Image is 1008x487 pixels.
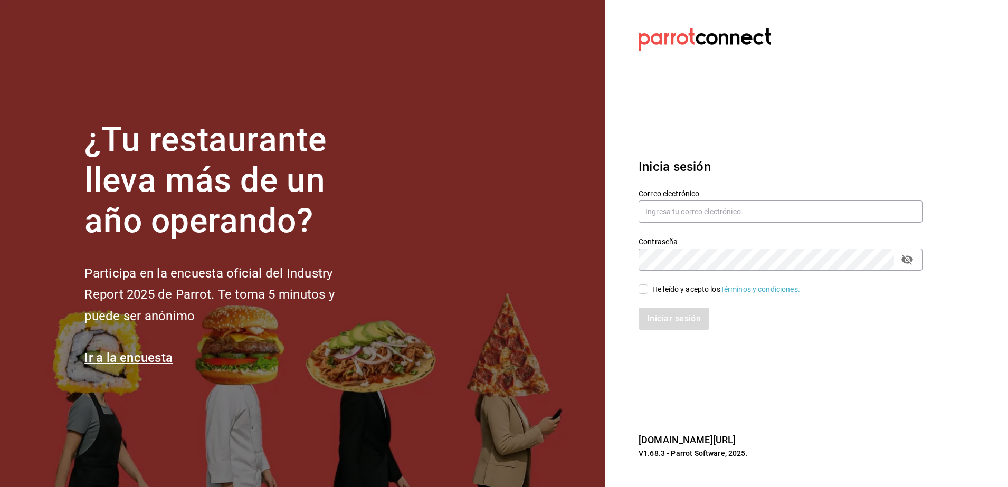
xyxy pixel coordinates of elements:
a: Ir a la encuesta [84,350,173,365]
div: He leído y acepto los [652,284,800,295]
h3: Inicia sesión [639,157,923,176]
input: Ingresa tu correo electrónico [639,200,923,223]
button: passwordField [898,251,916,269]
p: V1.68.3 - Parrot Software, 2025. [639,448,923,459]
h2: Participa en la encuesta oficial del Industry Report 2025 de Parrot. Te toma 5 minutos y puede se... [84,263,369,327]
label: Contraseña [639,238,923,245]
a: [DOMAIN_NAME][URL] [639,434,736,445]
label: Correo electrónico [639,190,923,197]
h1: ¿Tu restaurante lleva más de un año operando? [84,120,369,241]
a: Términos y condiciones. [720,285,800,293]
